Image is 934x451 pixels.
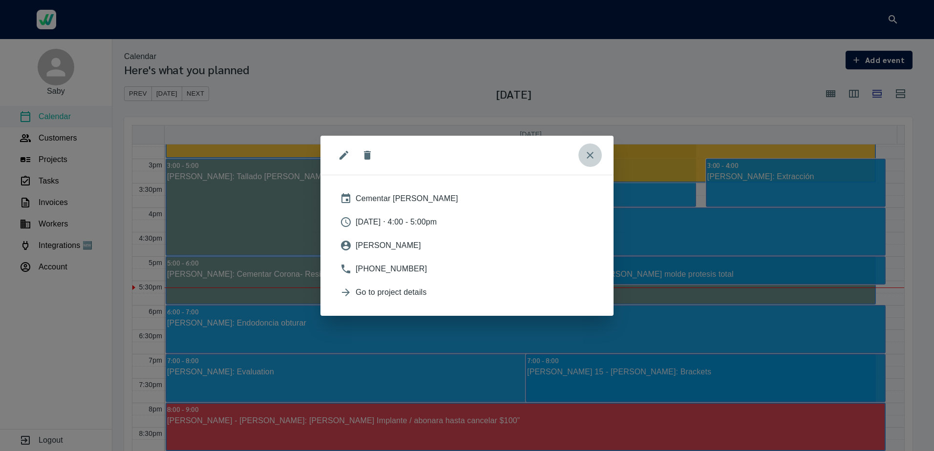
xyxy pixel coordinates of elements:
[356,143,379,167] button: close
[578,143,602,167] button: close
[332,234,602,257] a: [PERSON_NAME]
[356,240,594,251] span: [PERSON_NAME]
[356,193,594,205] span: Cementar [PERSON_NAME]
[356,263,594,275] span: [PHONE_NUMBER]
[356,287,594,298] span: Go to project details
[356,216,594,228] span: [DATE] ⋅ 4:00 - 5:00pm
[332,143,356,167] button: edit
[332,257,602,281] a: [PHONE_NUMBER]
[332,281,602,304] a: Go to project details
